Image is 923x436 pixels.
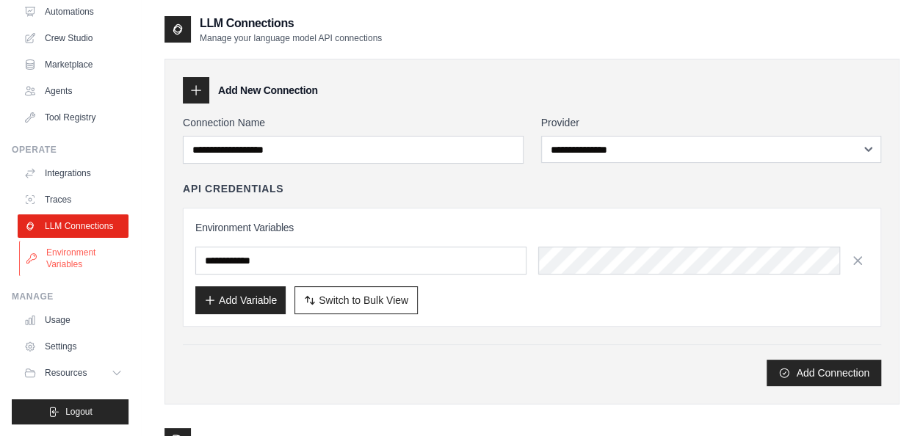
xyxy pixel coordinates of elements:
[218,83,318,98] h3: Add New Connection
[200,32,382,44] p: Manage your language model API connections
[541,115,882,130] label: Provider
[65,406,93,418] span: Logout
[18,79,129,103] a: Agents
[195,220,869,235] h3: Environment Variables
[45,367,87,379] span: Resources
[294,286,418,314] button: Switch to Bulk View
[18,361,129,385] button: Resources
[183,115,524,130] label: Connection Name
[18,308,129,332] a: Usage
[319,293,408,308] span: Switch to Bulk View
[19,241,130,276] a: Environment Variables
[18,335,129,358] a: Settings
[767,360,881,386] button: Add Connection
[18,26,129,50] a: Crew Studio
[18,106,129,129] a: Tool Registry
[183,181,283,196] h4: API Credentials
[18,161,129,185] a: Integrations
[200,15,382,32] h2: LLM Connections
[12,399,129,424] button: Logout
[18,53,129,76] a: Marketplace
[18,188,129,211] a: Traces
[12,144,129,156] div: Operate
[18,214,129,238] a: LLM Connections
[195,286,286,314] button: Add Variable
[12,291,129,302] div: Manage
